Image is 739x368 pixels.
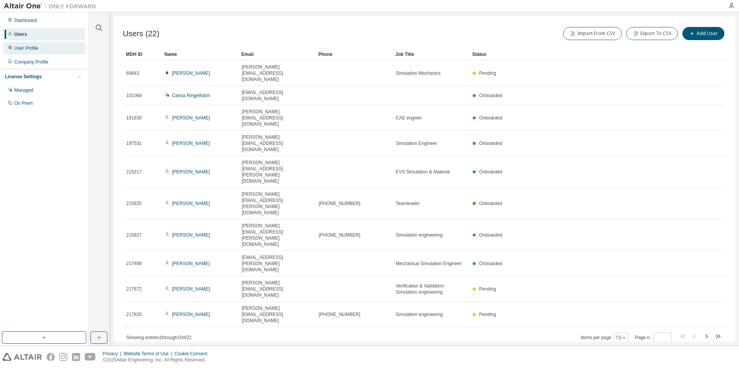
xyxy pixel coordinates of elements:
[479,201,502,206] span: Onboarded
[396,260,461,267] span: Mechanical Simulation Engineer
[123,29,159,38] span: Users (22)
[319,232,360,238] span: [PHONE_NUMBER]
[172,115,210,121] a: [PERSON_NAME]
[242,223,312,247] span: [PERSON_NAME][EMAIL_ADDRESS][PERSON_NAME][DOMAIN_NAME]
[682,27,724,40] button: Add User
[14,17,37,24] div: Dashboard
[581,333,628,343] span: Items per page
[396,283,466,295] span: Verification & Validation Simulation engineering
[85,353,96,361] img: youtube.svg
[172,201,210,206] a: [PERSON_NAME]
[319,311,360,318] span: [PHONE_NUMBER]
[563,27,622,40] button: Import From CSV
[172,71,210,76] a: [PERSON_NAME]
[242,89,312,102] span: [EMAIL_ADDRESS][DOMAIN_NAME]
[126,115,142,121] span: 151630
[479,312,496,317] span: Pending
[14,87,33,93] div: Managed
[242,254,312,273] span: [EMAIL_ADDRESS][PERSON_NAME][DOMAIN_NAME]
[242,64,312,82] span: [PERSON_NAME][EMAIL_ADDRESS][DOMAIN_NAME]
[14,31,27,37] div: Users
[126,311,142,318] span: 217820
[5,74,42,80] div: License Settings
[172,232,210,238] a: [PERSON_NAME]
[72,353,80,361] img: linkedin.svg
[242,134,312,153] span: [PERSON_NAME][EMAIL_ADDRESS][DOMAIN_NAME]
[396,115,422,121] span: CAE engieer
[635,333,672,343] span: Page n.
[242,109,312,127] span: [PERSON_NAME][EMAIL_ADDRESS][DOMAIN_NAME]
[479,261,502,266] span: Onboarded
[319,200,360,207] span: [PHONE_NUMBER]
[2,353,42,361] img: altair_logo.svg
[126,286,142,292] span: 217672
[126,70,139,76] span: 69843
[172,312,210,317] a: [PERSON_NAME]
[396,232,443,238] span: Simulation engineering
[479,169,502,175] span: Onboarded
[396,140,437,146] span: Simulation Engineer
[242,191,312,216] span: [PERSON_NAME][EMAIL_ADDRESS][PERSON_NAME][DOMAIN_NAME]
[479,115,502,121] span: Onboarded
[126,200,142,207] span: 215825
[241,48,312,60] div: Email
[242,305,312,324] span: [PERSON_NAME][EMAIL_ADDRESS][DOMAIN_NAME]
[103,357,212,363] p: © 2025 Altair Engineering, Inc. All Rights Reserved.
[479,71,496,76] span: Pending
[616,334,626,341] button: 10
[103,351,124,357] div: Privacy
[172,141,210,146] a: [PERSON_NAME]
[174,351,212,357] div: Cookie Consent
[472,48,686,60] div: Status
[14,100,33,106] div: On Prem
[14,59,48,65] div: Company Profile
[14,45,38,51] div: User Profile
[126,232,142,238] span: 215827
[164,48,235,60] div: Name
[626,27,678,40] button: Export To CSV
[396,200,420,207] span: Teamleader
[479,286,496,292] span: Pending
[318,48,389,60] div: Phone
[396,70,441,76] span: Simulation Mechanics
[126,48,158,60] div: MDH ID
[396,311,443,318] span: Simulation engineering
[172,169,210,175] a: [PERSON_NAME]
[479,93,502,98] span: Onboarded
[59,353,67,361] img: instagram.svg
[395,48,466,60] div: Job Title
[126,92,142,99] span: 101069
[126,260,142,267] span: 217499
[126,169,142,175] span: 215217
[479,141,502,146] span: Onboarded
[4,2,100,10] img: Altair One
[126,335,192,340] span: Showing entries 1 through 10 of 22
[172,93,210,98] a: Carina Ringelhahn
[172,286,210,292] a: [PERSON_NAME]
[242,280,312,298] span: [PERSON_NAME][EMAIL_ADDRESS][DOMAIN_NAME]
[126,140,142,146] span: 197531
[47,353,55,361] img: facebook.svg
[479,232,502,238] span: Onboarded
[172,261,210,266] a: [PERSON_NAME]
[242,160,312,184] span: [PERSON_NAME][EMAIL_ADDRESS][PERSON_NAME][DOMAIN_NAME]
[124,351,174,357] div: Website Terms of Use
[396,169,450,175] span: EVS Simulation & Material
